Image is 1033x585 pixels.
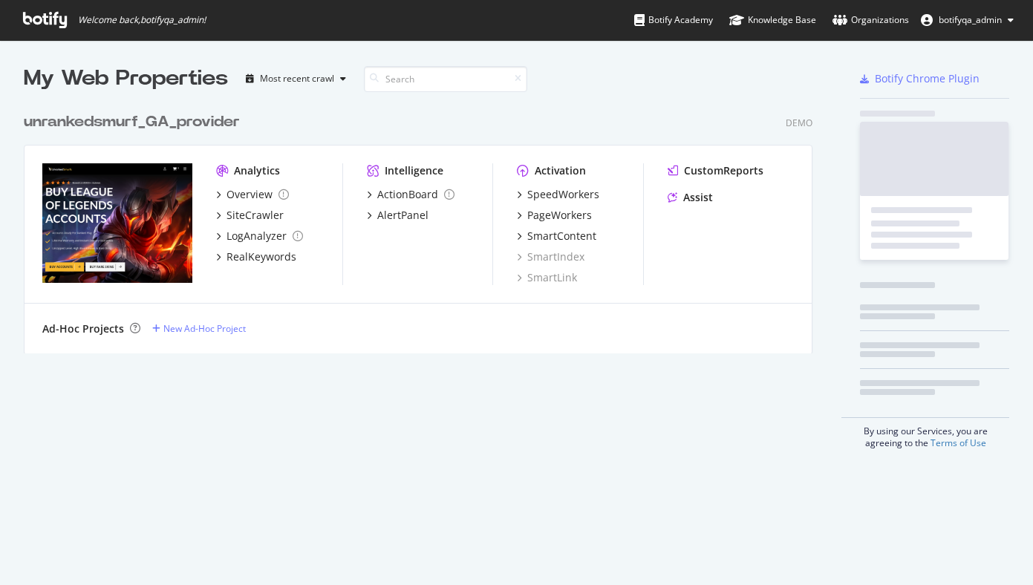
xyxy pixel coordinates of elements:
[367,187,454,202] a: ActionBoard
[527,229,596,244] div: SmartContent
[216,249,296,264] a: RealKeywords
[42,163,192,284] img: unrankedsmurf_GA_provider
[931,437,986,449] a: Terms of Use
[42,321,124,336] div: Ad-Hoc Projects
[786,117,812,129] div: Demo
[860,71,980,86] a: Botify Chrome Plugin
[216,187,289,202] a: Overview
[24,111,246,133] a: unrankedsmurf_GA_provider
[377,187,438,202] div: ActionBoard
[683,190,713,205] div: Assist
[227,187,273,202] div: Overview
[78,14,206,26] span: Welcome back, botifyqa_admin !
[684,163,763,178] div: CustomReports
[517,229,596,244] a: SmartContent
[634,13,713,27] div: Botify Academy
[517,249,584,264] a: SmartIndex
[909,8,1026,32] button: botifyqa_admin
[24,64,228,94] div: My Web Properties
[24,94,824,353] div: grid
[24,111,240,133] div: unrankedsmurf_GA_provider
[517,187,599,202] a: SpeedWorkers
[234,163,280,178] div: Analytics
[227,229,287,244] div: LogAnalyzer
[527,187,599,202] div: SpeedWorkers
[668,190,713,205] a: Assist
[517,208,592,223] a: PageWorkers
[385,163,443,178] div: Intelligence
[517,270,577,285] a: SmartLink
[729,13,816,27] div: Knowledge Base
[152,322,246,335] a: New Ad-Hoc Project
[163,322,246,335] div: New Ad-Hoc Project
[527,208,592,223] div: PageWorkers
[227,208,284,223] div: SiteCrawler
[875,71,980,86] div: Botify Chrome Plugin
[841,417,1009,449] div: By using our Services, you are agreeing to the
[260,74,334,83] div: Most recent crawl
[216,229,303,244] a: LogAnalyzer
[367,208,428,223] a: AlertPanel
[832,13,909,27] div: Organizations
[240,67,352,91] button: Most recent crawl
[216,208,284,223] a: SiteCrawler
[377,208,428,223] div: AlertPanel
[227,249,296,264] div: RealKeywords
[939,13,1002,26] span: botifyqa_admin
[535,163,586,178] div: Activation
[668,163,763,178] a: CustomReports
[364,66,527,92] input: Search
